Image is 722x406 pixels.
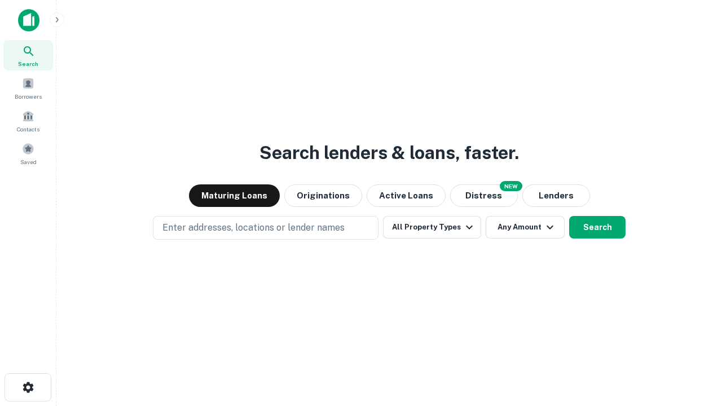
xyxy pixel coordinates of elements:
[162,221,345,235] p: Enter addresses, locations or lender names
[284,184,362,207] button: Originations
[3,40,53,70] a: Search
[3,138,53,169] a: Saved
[500,181,522,191] div: NEW
[569,216,626,239] button: Search
[20,157,37,166] span: Saved
[666,316,722,370] iframe: Chat Widget
[450,184,518,207] button: Search distressed loans with lien and other non-mortgage details.
[15,92,42,101] span: Borrowers
[17,125,39,134] span: Contacts
[367,184,446,207] button: Active Loans
[18,59,38,68] span: Search
[189,184,280,207] button: Maturing Loans
[3,73,53,103] a: Borrowers
[3,105,53,136] a: Contacts
[259,139,519,166] h3: Search lenders & loans, faster.
[18,9,39,32] img: capitalize-icon.png
[522,184,590,207] button: Lenders
[153,216,378,240] button: Enter addresses, locations or lender names
[486,216,565,239] button: Any Amount
[383,216,481,239] button: All Property Types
